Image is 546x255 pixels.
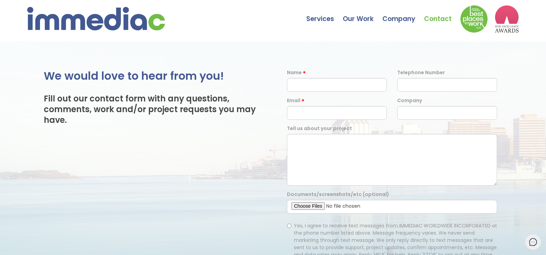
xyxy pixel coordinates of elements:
h2: We would love to hear from you! [44,69,259,83]
label: Documents/screenshots/etc (optional) [287,191,389,198]
img: logo2_wea_nobg.webp [495,5,519,33]
label: Telephone Number [397,69,445,76]
a: Company [382,2,424,26]
input: Yes, I agree to receive text messages from IMMEDIAC WORLDWIDE INCORPORATED at the phone number li... [287,224,291,228]
a: Contact [424,2,460,26]
a: Our Work [343,2,382,26]
label: Email [287,97,300,104]
img: immediac [27,7,165,30]
label: Tell us about your project [287,125,352,132]
img: Down [460,5,488,33]
label: Company [397,97,422,104]
label: Name [287,69,302,76]
a: Services [306,2,343,26]
h3: Fill out our contact form with any questions, comments, work and/or project requests you may have. [44,94,259,126]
